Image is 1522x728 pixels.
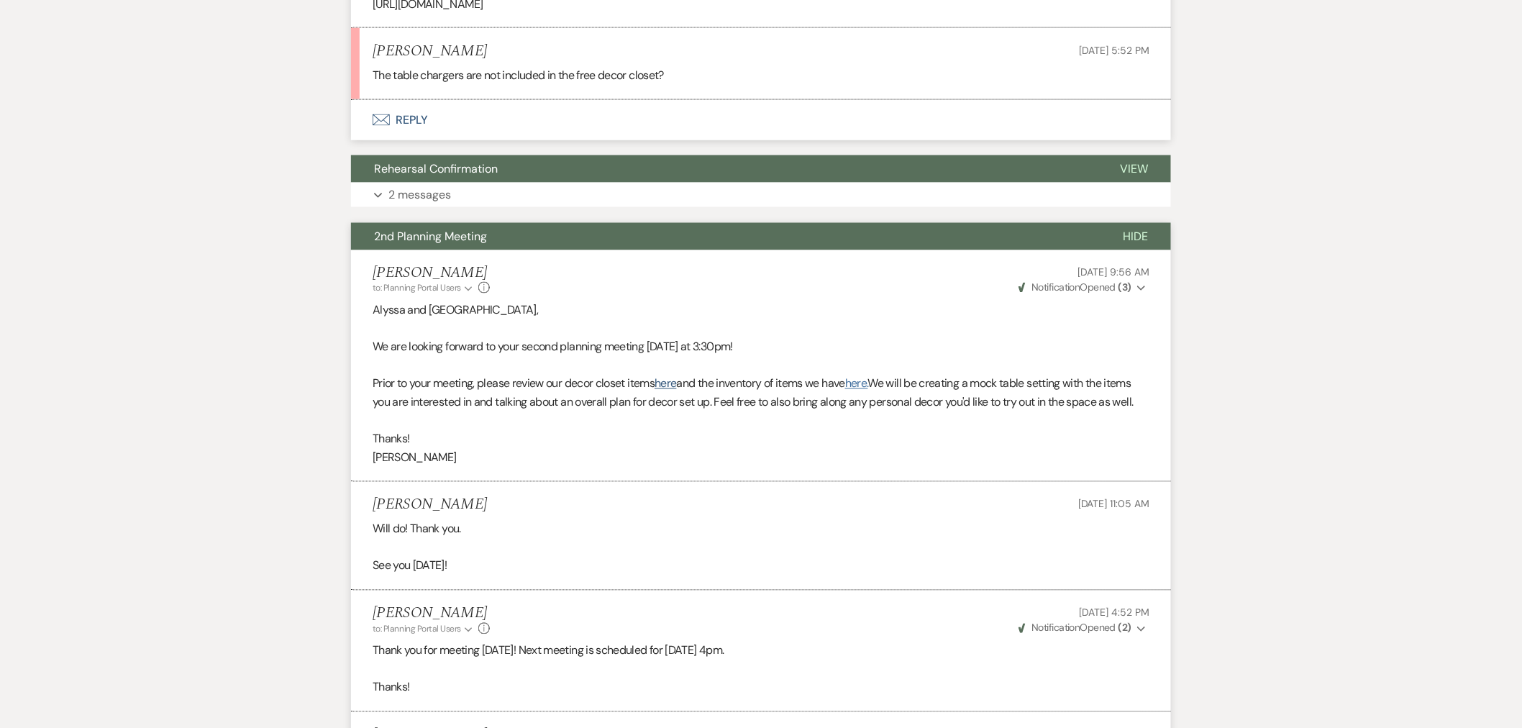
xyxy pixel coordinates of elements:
[1080,606,1149,619] span: [DATE] 4:52 PM
[373,430,1149,449] p: Thanks!
[1031,622,1080,634] span: Notification
[373,449,1149,468] p: [PERSON_NAME]
[1019,622,1131,634] span: Opened
[351,155,1097,183] button: Rehearsal Confirmation
[1120,161,1148,176] span: View
[1080,44,1149,57] span: [DATE] 5:52 PM
[373,375,1149,411] p: Prior to your meeting, please review our decor closet items and the inventory of items we have We...
[1019,281,1131,294] span: Opened
[373,42,487,60] h5: [PERSON_NAME]
[373,623,475,636] button: to: Planning Portal Users
[373,265,490,283] h5: [PERSON_NAME]
[845,376,868,391] a: here.
[1123,229,1148,244] span: Hide
[373,678,1149,697] p: Thanks!
[373,66,1149,85] p: The table chargers are not included in the free decor closet?
[1016,281,1149,296] button: NotificationOpened (3)
[351,223,1100,250] button: 2nd Planning Meeting
[1078,266,1149,279] span: [DATE] 9:56 AM
[373,496,487,514] h5: [PERSON_NAME]
[373,557,1149,575] p: See you [DATE]!
[374,161,498,176] span: Rehearsal Confirmation
[1016,621,1149,636] button: NotificationOpened (2)
[373,338,1149,357] p: We are looking forward to your second planning meeting [DATE] at 3:30pm!
[1118,622,1131,634] strong: ( 2 )
[1118,281,1131,294] strong: ( 3 )
[373,605,490,623] h5: [PERSON_NAME]
[373,624,461,635] span: to: Planning Portal Users
[373,301,1149,320] p: Alyssa and [GEOGRAPHIC_DATA],
[388,186,451,204] p: 2 messages
[373,283,461,294] span: to: Planning Portal Users
[655,376,676,391] a: here
[351,183,1171,207] button: 2 messages
[374,229,487,244] span: 2nd Planning Meeting
[373,642,1149,660] p: Thank you for meeting [DATE]! Next meeting is scheduled for [DATE] 4pm.
[1078,498,1149,511] span: [DATE] 11:05 AM
[373,282,475,295] button: to: Planning Portal Users
[1031,281,1080,294] span: Notification
[351,100,1171,140] button: Reply
[1100,223,1171,250] button: Hide
[373,520,1149,539] p: Will do! Thank you.
[1097,155,1171,183] button: View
